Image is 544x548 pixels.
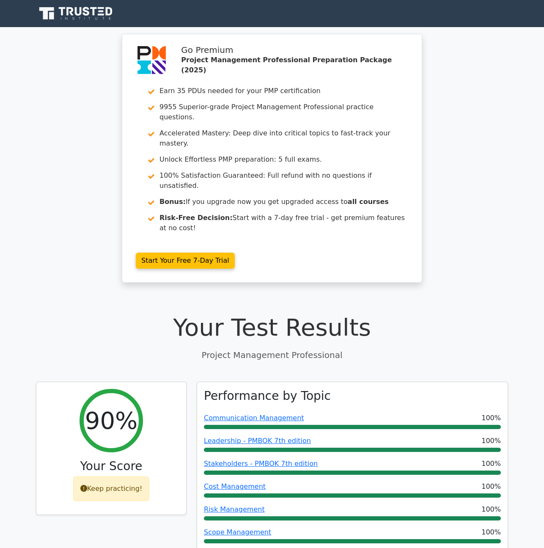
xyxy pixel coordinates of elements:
span: 100% [481,482,501,492]
span: 100% [481,413,501,423]
span: 100% [481,527,501,537]
a: Start Your Free 7-Day Trial [136,253,235,269]
a: Leadership - PMBOK 7th edition [204,437,311,445]
h2: 90% [85,406,137,435]
a: Risk Management [204,505,265,513]
div: Keep practicing! [73,476,150,501]
a: Stakeholders - PMBOK 7th edition [204,460,318,468]
a: Scope Management [204,528,271,536]
h1: Your Test Results [36,313,508,341]
a: Cost Management [204,482,266,490]
span: 100% [481,436,501,446]
span: 100% [481,504,501,515]
p: Project Management Professional [36,349,508,361]
span: 100% [481,459,501,469]
h3: Your Score [43,459,179,474]
a: Communication Management [204,414,304,422]
h3: Performance by Topic [204,389,331,403]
